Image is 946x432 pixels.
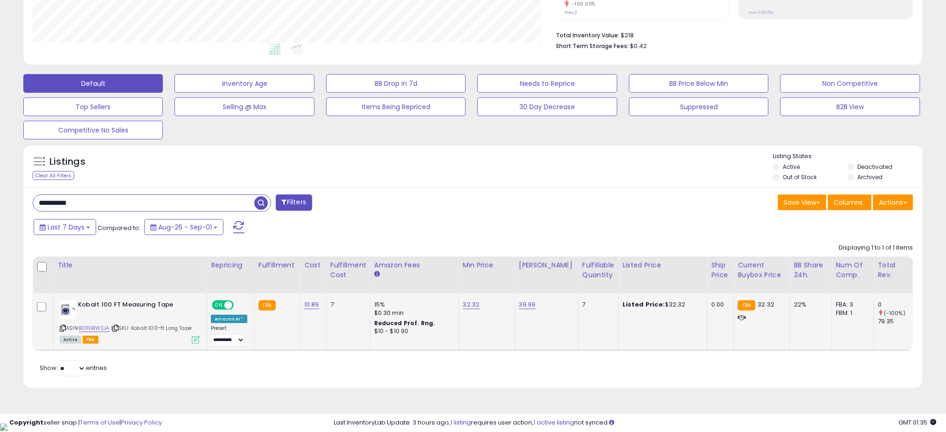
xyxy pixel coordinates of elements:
div: Current Buybox Price [738,260,786,280]
a: 32.32 [463,300,480,309]
small: Amazon Fees. [374,270,380,279]
button: Non Competitive [780,74,920,93]
div: $0.30 min [374,309,452,317]
span: 32.32 [758,300,775,309]
small: Prev: 138.15% [749,10,774,15]
label: Deactivated [857,163,892,171]
div: ASIN: [60,300,200,343]
b: Reduced Prof. Rng. [374,319,435,327]
div: Fulfillment [259,260,296,270]
label: Archived [857,173,883,181]
div: Listed Price [623,260,703,270]
button: BB Drop in 7d [326,74,466,93]
div: FBA: 3 [836,300,867,309]
small: Prev: 2 [565,10,577,15]
strong: Copyright [9,418,43,427]
div: Amazon AI * [211,315,247,323]
span: 2025-09-9 01:35 GMT [899,418,937,427]
div: seller snap | | [9,418,162,427]
button: Filters [276,195,312,211]
span: Aug-26 - Sep-01 [158,223,212,232]
div: Displaying 1 to 1 of 1 items [839,244,913,252]
button: Last 7 Days [34,219,96,235]
b: Total Inventory Value: [556,31,619,39]
span: Columns [834,198,863,207]
button: Items Being Repriced [326,98,466,116]
div: FBM: 1 [836,309,867,317]
a: 39.99 [519,300,536,309]
button: BB Price Below Min [629,74,769,93]
b: Short Term Storage Fees: [556,42,629,50]
div: Total Rev. [878,260,912,280]
small: FBA [259,300,276,311]
div: 15% [374,300,452,309]
span: OFF [232,301,247,309]
button: Inventory Age [175,74,314,93]
div: Preset: [211,325,247,346]
button: Actions [873,195,913,210]
span: Compared to: [98,223,140,232]
a: 1 active listing [533,418,574,427]
div: Cost [304,260,322,270]
button: 30 Day Decrease [477,98,617,116]
small: -100.00% [569,0,596,7]
img: 41Oc63cAe2L._SL40_.jpg [60,300,76,319]
b: Listed Price: [623,300,665,309]
span: ON [213,301,224,309]
span: FBA [83,336,98,344]
small: FBA [738,300,755,311]
div: 7 [582,300,611,309]
button: Top Sellers [23,98,163,116]
div: 22% [794,300,825,309]
a: B01NBIW2JA [79,324,110,332]
label: Active [783,163,800,171]
div: Repricing [211,260,251,270]
div: Ship Price [711,260,730,280]
button: Default [23,74,163,93]
button: Suppressed [629,98,769,116]
button: Competitive No Sales [23,121,163,139]
li: $218 [556,29,906,40]
b: Kobalt 100 FT Measuring Tape [78,300,191,312]
button: Needs to Reprice [477,74,617,93]
div: Fulfillment Cost [330,260,366,280]
button: Columns [828,195,872,210]
button: Aug-26 - Sep-01 [144,219,224,235]
a: Privacy Policy [121,418,162,427]
div: 0 [878,300,916,309]
a: Terms of Use [80,418,119,427]
div: Fulfillable Quantity [582,260,615,280]
span: Show: entries [40,363,107,372]
span: $0.42 [630,42,647,50]
div: 7 [330,300,363,309]
div: Title [57,260,203,270]
small: (-100%) [884,309,905,317]
a: 1 listing [450,418,471,427]
span: Last 7 Days [48,223,84,232]
label: Out of Stock [783,173,817,181]
div: 79.35 [878,317,916,326]
h5: Listings [49,155,85,168]
p: Listing States: [773,152,923,161]
div: [PERSON_NAME] [519,260,575,270]
div: 0.00 [711,300,727,309]
button: B2B View [780,98,920,116]
div: $10 - $10.90 [374,327,452,335]
span: | SKU: Kobalt 100-ft Long Tape [111,324,191,332]
button: Selling @ Max [175,98,314,116]
div: $32.32 [623,300,700,309]
div: Clear All Filters [33,171,74,180]
span: All listings currently available for purchase on Amazon [60,336,81,344]
div: BB Share 24h. [794,260,828,280]
div: Amazon Fees [374,260,455,270]
div: Min Price [463,260,511,270]
div: Last InventoryLab Update: 3 hours ago, requires user action, not synced. [334,418,937,427]
div: Num of Comp. [836,260,870,280]
button: Save View [778,195,827,210]
a: 10.89 [304,300,319,309]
